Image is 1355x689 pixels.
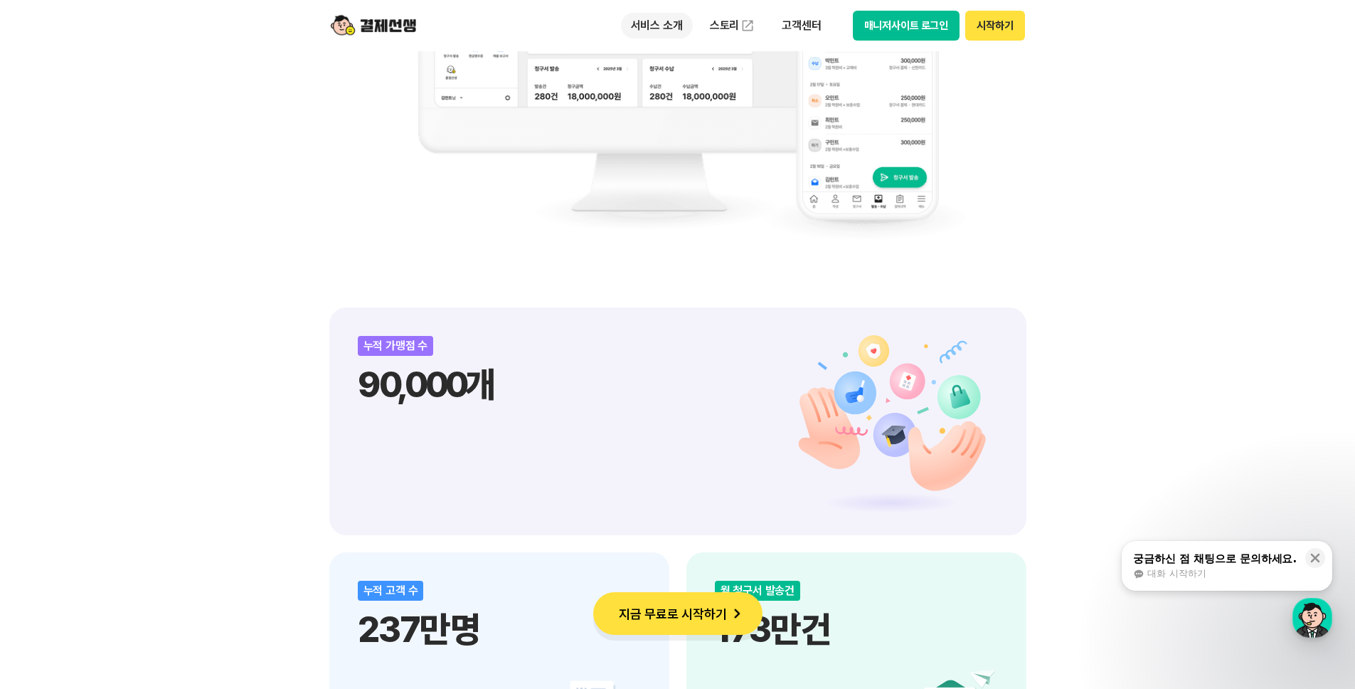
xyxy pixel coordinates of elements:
a: 스토리 [700,11,765,40]
p: 173만건 [715,608,998,651]
p: 서비스 소개 [621,13,693,38]
span: 설정 [220,473,237,484]
div: 누적 고객 수 [358,581,424,601]
a: 홈 [4,451,94,487]
img: logo [331,12,416,39]
button: 시작하기 [965,11,1024,41]
div: 월 청구서 발송건 [715,581,801,601]
span: 대화 [130,473,147,485]
span: 홈 [45,473,53,484]
a: 대화 [94,451,184,487]
a: 설정 [184,451,273,487]
p: 고객센터 [772,13,831,38]
img: 화살표 아이콘 [727,604,747,624]
img: 외부 도메인 오픈 [740,19,755,33]
button: 지금 무료로 시작하기 [593,592,762,635]
p: 237만명 [358,608,641,651]
p: 90,000개 [358,363,998,406]
button: 매니저사이트 로그인 [853,11,960,41]
div: 누적 가맹점 수 [358,336,434,356]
